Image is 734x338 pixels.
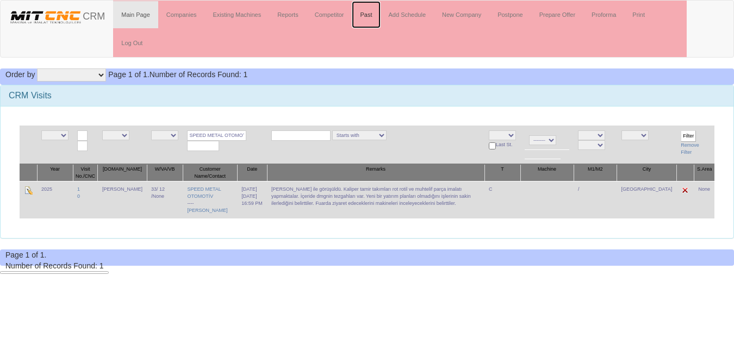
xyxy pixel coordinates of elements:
a: Past [352,1,380,28]
a: Print [624,1,653,28]
a: Competitor [307,1,352,28]
a: SPEED METAL OTOMOTİV [187,186,221,199]
span: Page 1 of 1. [108,70,150,79]
a: CRM [1,1,113,28]
img: header.png [9,9,83,25]
a: Main Page [113,1,158,28]
a: [PERSON_NAME] [187,208,227,213]
td: C [484,181,520,218]
th: Machine [520,164,574,181]
td: None [694,181,715,218]
th: [DOMAIN_NAME] [98,164,147,181]
span: Page 1 of 1. [5,251,47,259]
a: 0 [77,193,80,199]
h3: CRM Visits [9,91,725,101]
th: Remarks [267,164,484,181]
th: Visit No./CNC [73,164,98,181]
td: ---- [183,181,237,218]
a: Postpone [489,1,531,28]
a: Existing Machines [205,1,270,28]
th: W/VA/VB [147,164,183,181]
td: [PERSON_NAME] [98,181,147,218]
th: Date [237,164,267,181]
span: Number of Records Found: 1 [5,261,104,270]
input: Filter [681,130,696,142]
img: Edit [681,186,689,195]
a: Prepare Offer [531,1,583,28]
a: Companies [158,1,205,28]
a: Reports [269,1,307,28]
th: Customer Name/Contact [183,164,237,181]
span: Number of Records Found: 1 [108,70,247,79]
td: 33/ 12 /None [147,181,183,218]
a: New Company [434,1,489,28]
a: Log Out [113,29,151,57]
th: M1/M2 [574,164,617,181]
a: Proforma [583,1,624,28]
a: Add Schedule [381,1,434,28]
td: 2025 [37,181,73,218]
td: [PERSON_NAME] ile görüşüldü. Kaliper tamir takımları rot rotil ve muhtelif parça imalatı yapmakta... [267,181,484,218]
a: 1 [77,186,80,192]
td: [GEOGRAPHIC_DATA] [617,181,677,218]
td: / [574,181,617,218]
td: [DATE] [237,181,267,218]
th: City [617,164,677,181]
img: Edit [24,186,33,195]
div: [DATE] 16:59 PM [241,193,263,207]
th: S.Area [694,164,715,181]
td: Last St. [484,126,520,164]
a: Remove Filter [681,142,699,155]
th: T [484,164,520,181]
th: Year [37,164,73,181]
